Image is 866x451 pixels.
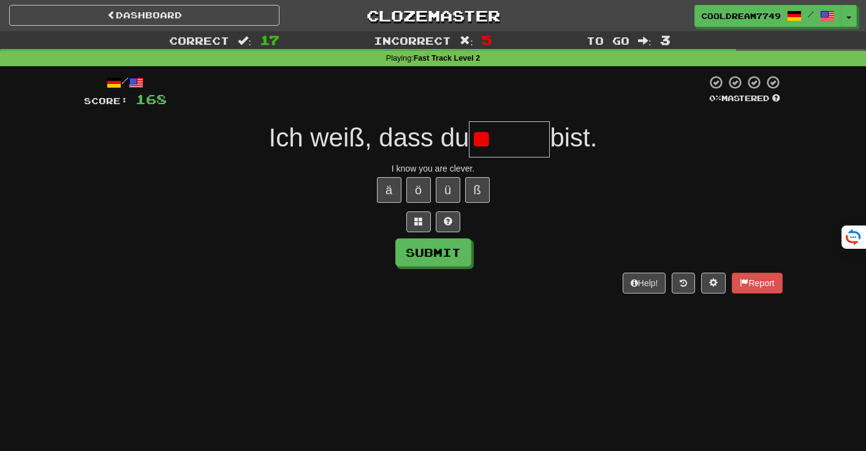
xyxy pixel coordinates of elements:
[672,273,695,294] button: Round history (alt+y)
[298,5,568,26] a: Clozemaster
[436,177,460,203] button: ü
[84,75,167,90] div: /
[395,238,471,267] button: Submit
[436,211,460,232] button: Single letter hint - you only get 1 per sentence and score half the points! alt+h
[374,34,451,47] span: Incorrect
[269,123,469,152] span: Ich weiß, dass du
[238,36,251,46] span: :
[701,10,781,21] span: CoolDream7749
[550,123,597,152] span: bist.
[660,32,670,47] span: 3
[84,96,128,106] span: Score:
[9,5,279,26] a: Dashboard
[135,91,167,107] span: 168
[84,162,783,175] div: I know you are clever.
[377,177,401,203] button: ä
[587,34,629,47] span: To go
[808,10,814,18] span: /
[414,54,480,63] strong: Fast Track Level 2
[406,177,431,203] button: ö
[465,177,490,203] button: ß
[638,36,651,46] span: :
[406,211,431,232] button: Switch sentence to multiple choice alt+p
[694,5,841,27] a: CoolDream7749 /
[623,273,666,294] button: Help!
[707,93,783,104] div: Mastered
[482,32,492,47] span: 5
[732,273,782,294] button: Report
[169,34,229,47] span: Correct
[709,93,721,103] span: 0 %
[260,32,279,47] span: 17
[460,36,473,46] span: :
